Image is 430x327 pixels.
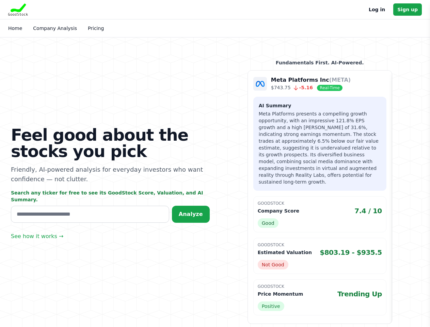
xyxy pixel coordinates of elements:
[291,85,313,90] span: -5.16
[33,26,77,31] a: Company Analysis
[258,260,288,269] span: Not Good
[258,218,278,228] span: Good
[172,206,210,223] button: Analyze
[11,232,63,240] a: See how it works →
[258,201,382,206] p: GoodStock
[179,211,203,217] span: Analyze
[320,248,382,257] span: $803.19 - $935.5
[271,84,351,91] p: $743.75
[11,127,210,159] h1: Feel good about the stocks you pick
[258,207,299,214] p: Company Score
[258,291,303,297] p: Price Momentum
[253,77,267,91] img: Company Logo
[8,26,22,31] a: Home
[258,301,284,311] span: Positive
[88,26,104,31] a: Pricing
[248,70,392,324] a: Company Logo Meta Platforms Inc(META) $743.75 -5.16 Real-Time AI Summary Meta Platforms presents ...
[259,110,381,185] p: Meta Platforms presents a compelling growth opportunity, with an impressive 121.8% EPS growth and...
[258,284,382,289] p: GoodStock
[271,76,351,84] p: Meta Platforms Inc
[11,189,210,203] p: Search any ticker for free to see its GoodStock Score, Valuation, and AI Summary.
[317,85,342,91] span: Real-Time
[258,242,382,248] p: GoodStock
[11,165,210,184] p: Friendly, AI-powered analysis for everyday investors who want confidence — not clutter.
[329,77,351,83] span: (META)
[337,289,382,299] span: Trending Up
[369,5,385,14] a: Log in
[8,3,28,16] img: Goodstock Logo
[393,3,422,16] a: Sign up
[259,102,381,109] h3: AI Summary
[248,59,392,66] p: Fundamentals First. AI-Powered.
[354,206,382,216] span: 7.4 / 10
[258,249,312,256] p: Estimated Valuation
